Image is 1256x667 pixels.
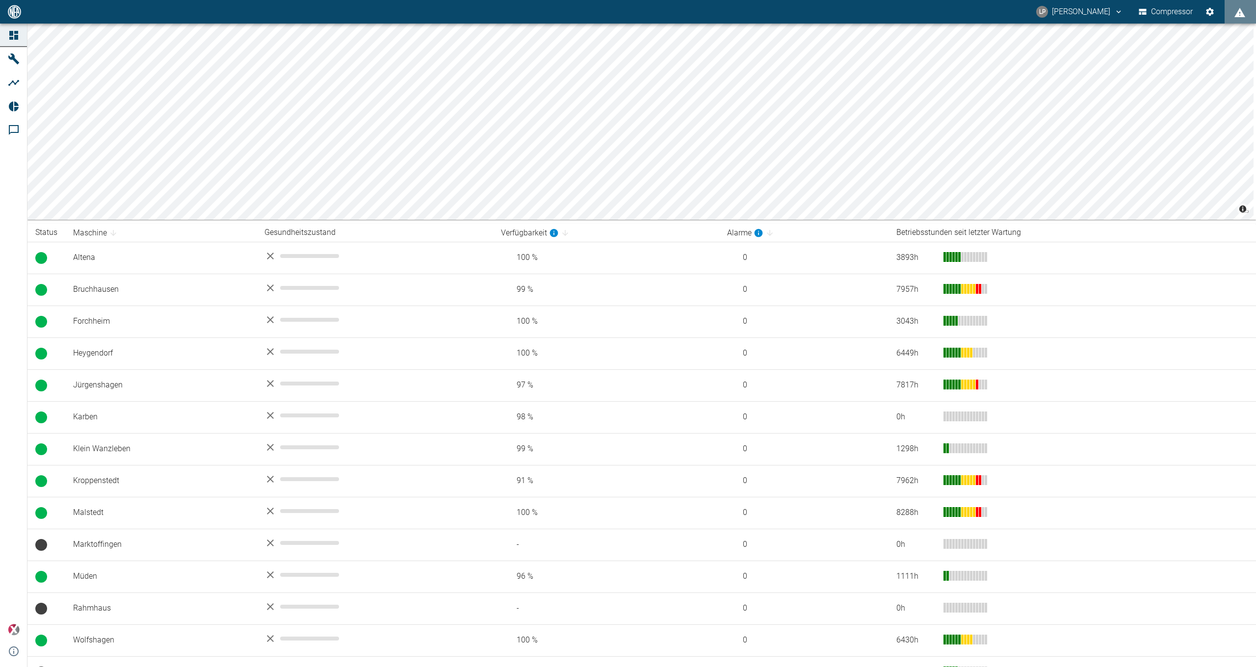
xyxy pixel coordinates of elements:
[27,224,65,242] th: Status
[264,441,485,453] div: No data
[257,224,493,242] th: Gesundheitszustand
[1036,6,1048,18] div: LP
[501,380,711,391] span: 97 %
[727,227,763,239] div: berechnet für die letzten 7 Tage
[65,465,257,497] td: Kroppenstedt
[727,380,881,391] span: 0
[35,635,47,646] span: Betrieb
[35,539,47,551] span: Keine Daten
[264,314,485,326] div: No data
[727,539,881,550] span: 0
[896,380,936,391] div: 7817 h
[501,443,711,455] span: 99 %
[896,443,936,455] div: 1298 h
[896,539,936,550] div: 0 h
[727,475,881,487] span: 0
[264,250,485,262] div: No data
[501,411,711,423] span: 98 %
[264,505,485,517] div: No data
[264,282,485,294] div: No data
[501,284,711,295] span: 99 %
[727,252,881,263] span: 0
[727,571,881,582] span: 0
[727,603,881,614] span: 0
[896,252,936,263] div: 3893 h
[727,411,881,423] span: 0
[65,274,257,306] td: Bruchhausen
[501,316,711,327] span: 100 %
[35,380,47,391] span: Betrieb
[35,603,47,615] span: Keine Daten
[501,348,711,359] span: 100 %
[264,346,485,358] div: No data
[896,475,936,487] div: 7962 h
[65,624,257,656] td: Wolfshagen
[1035,3,1125,21] button: lars.petersson@arcanum-energy.de
[65,433,257,465] td: Klein Wanzleben
[65,561,257,592] td: Müden
[65,401,257,433] td: Karben
[1201,3,1219,21] button: Einstellungen
[896,603,936,614] div: 0 h
[264,473,485,485] div: No data
[727,507,881,518] span: 0
[65,369,257,401] td: Jürgenshagen
[501,635,711,646] span: 100 %
[896,348,936,359] div: 6449 h
[896,411,936,423] div: 0 h
[8,624,20,636] img: Xplore Logo
[896,316,936,327] div: 3043 h
[501,475,711,487] span: 91 %
[264,633,485,644] div: No data
[7,5,22,18] img: logo
[727,284,881,295] span: 0
[35,411,47,423] span: Betrieb
[35,507,47,519] span: Betrieb
[501,507,711,518] span: 100 %
[35,316,47,328] span: Betrieb
[896,635,936,646] div: 6430 h
[896,571,936,582] div: 1111 h
[35,348,47,359] span: Betrieb
[264,601,485,613] div: No data
[896,507,936,518] div: 8288 h
[65,306,257,337] td: Forchheim
[501,252,711,263] span: 100 %
[889,224,1256,242] th: Betriebsstunden seit letzter Wartung
[65,592,257,624] td: Rahmhaus
[65,497,257,529] td: Malstedt
[264,378,485,389] div: No data
[264,410,485,421] div: No data
[35,252,47,264] span: Betrieb
[501,539,711,550] span: -
[501,571,711,582] span: 96 %
[35,443,47,455] span: Betrieb
[73,227,120,239] span: Maschine
[896,284,936,295] div: 7957 h
[27,24,1254,220] canvas: Map
[35,571,47,583] span: Betrieb
[501,227,559,239] div: berechnet für die letzten 7 Tage
[727,443,881,455] span: 0
[65,242,257,274] td: Altena
[65,529,257,561] td: Marktoffingen
[727,348,881,359] span: 0
[727,635,881,646] span: 0
[1137,3,1195,21] button: Compressor
[264,569,485,581] div: No data
[727,316,881,327] span: 0
[65,337,257,369] td: Heygendorf
[35,284,47,296] span: Betrieb
[264,537,485,549] div: No data
[501,603,711,614] span: -
[35,475,47,487] span: Betrieb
